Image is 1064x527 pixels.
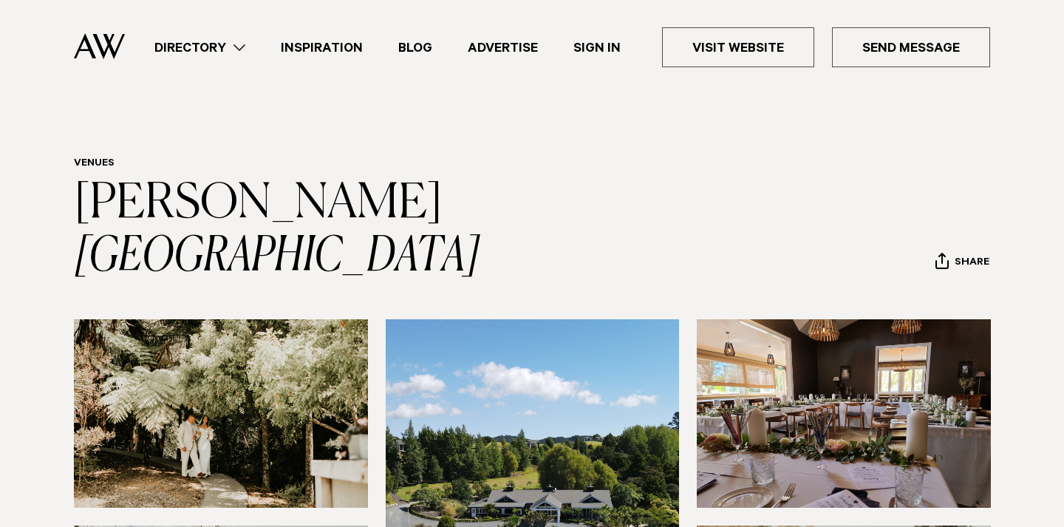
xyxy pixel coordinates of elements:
a: Inspiration [263,38,381,58]
a: Advertise [450,38,556,58]
a: Sign In [556,38,638,58]
button: Share [935,252,990,274]
a: Blog [381,38,450,58]
a: [PERSON_NAME][GEOGRAPHIC_DATA] [74,180,480,281]
a: Venues [74,158,115,170]
a: Visit Website [662,27,814,67]
span: Share [955,256,989,271]
a: Send Message [832,27,990,67]
img: Auckland Weddings Logo [74,33,125,59]
a: Directory [137,38,263,58]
